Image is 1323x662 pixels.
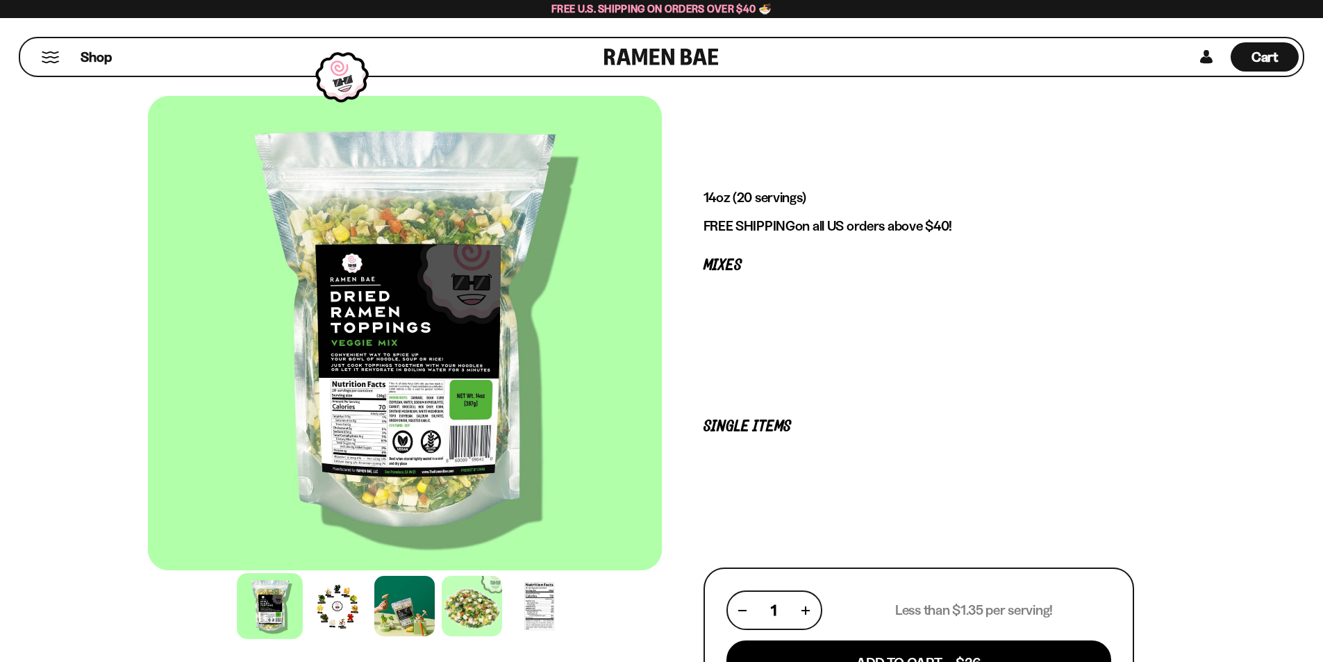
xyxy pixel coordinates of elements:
[704,259,1134,272] p: Mixes
[704,189,1134,206] p: 14oz (20 servings)
[551,2,772,15] span: Free U.S. Shipping on Orders over $40 🍜
[1251,49,1279,65] span: Cart
[704,217,795,234] strong: FREE SHIPPING
[1231,38,1299,76] div: Cart
[895,602,1053,619] p: Less than $1.35 per serving!
[704,420,1134,433] p: Single Items
[81,42,112,72] a: Shop
[81,48,112,67] span: Shop
[771,602,776,619] span: 1
[41,51,60,63] button: Mobile Menu Trigger
[704,217,1134,235] p: on all US orders above $40!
